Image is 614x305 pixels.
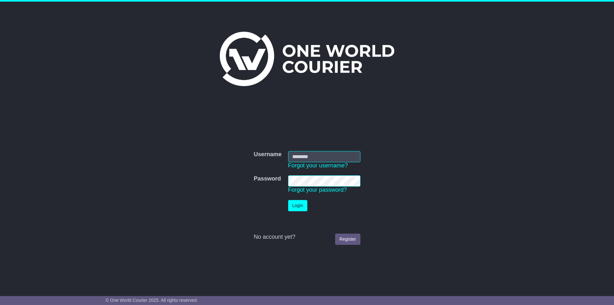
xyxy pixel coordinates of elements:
label: Password [254,175,281,182]
img: One World [220,32,394,86]
a: Register [335,234,360,245]
a: Forgot your password? [288,187,347,193]
span: © One World Courier 2025. All rights reserved. [106,298,198,303]
label: Username [254,151,281,158]
button: Login [288,200,307,211]
div: No account yet? [254,234,360,241]
a: Forgot your username? [288,162,348,169]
